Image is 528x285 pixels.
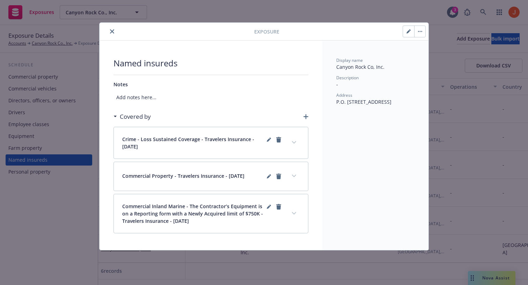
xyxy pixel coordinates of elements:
[114,127,308,159] div: Crime - Loss Sustained Coverage - Travelers Insurance - [DATE]editPencilremoveexpand content
[265,136,273,150] span: editPencil
[274,136,283,144] a: remove
[265,203,273,225] span: editPencil
[120,112,151,121] h3: Covered by
[122,172,244,181] span: Commercial Property - Travelers Insurance - [DATE]
[265,172,273,181] a: editPencil
[122,136,265,150] span: Crime - Loss Sustained Coverage - Travelers Insurance - [DATE]
[113,112,151,121] div: Covered by
[108,27,116,36] button: close
[336,64,384,70] span: Canyon Rock Co, Inc.
[336,57,363,63] span: Display name
[113,57,308,69] span: Named insureds
[336,98,391,105] span: P.O. [STREET_ADDRESS]
[336,75,359,81] span: Description
[274,136,283,150] span: remove
[113,81,128,88] span: Notes
[288,208,300,219] button: expand content
[113,91,308,104] span: Add notes here...
[122,203,265,225] span: Commercial Inland Marine - The Contractor’s Equipment is on a Reporting form with a Newly Acquire...
[114,162,308,191] div: Commercial Property - Travelers Insurance - [DATE]editPencilremoveexpand content
[254,28,279,35] span: Exposure
[288,170,300,182] button: expand content
[265,203,273,211] a: editPencil
[274,203,283,225] span: remove
[288,137,300,148] button: expand content
[265,136,273,144] a: editPencil
[114,194,308,233] div: Commercial Inland Marine - The Contractor’s Equipment is on a Reporting form with a Newly Acquire...
[336,81,338,88] span: -
[336,92,352,98] span: Address
[274,172,283,181] a: remove
[274,203,283,211] a: remove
